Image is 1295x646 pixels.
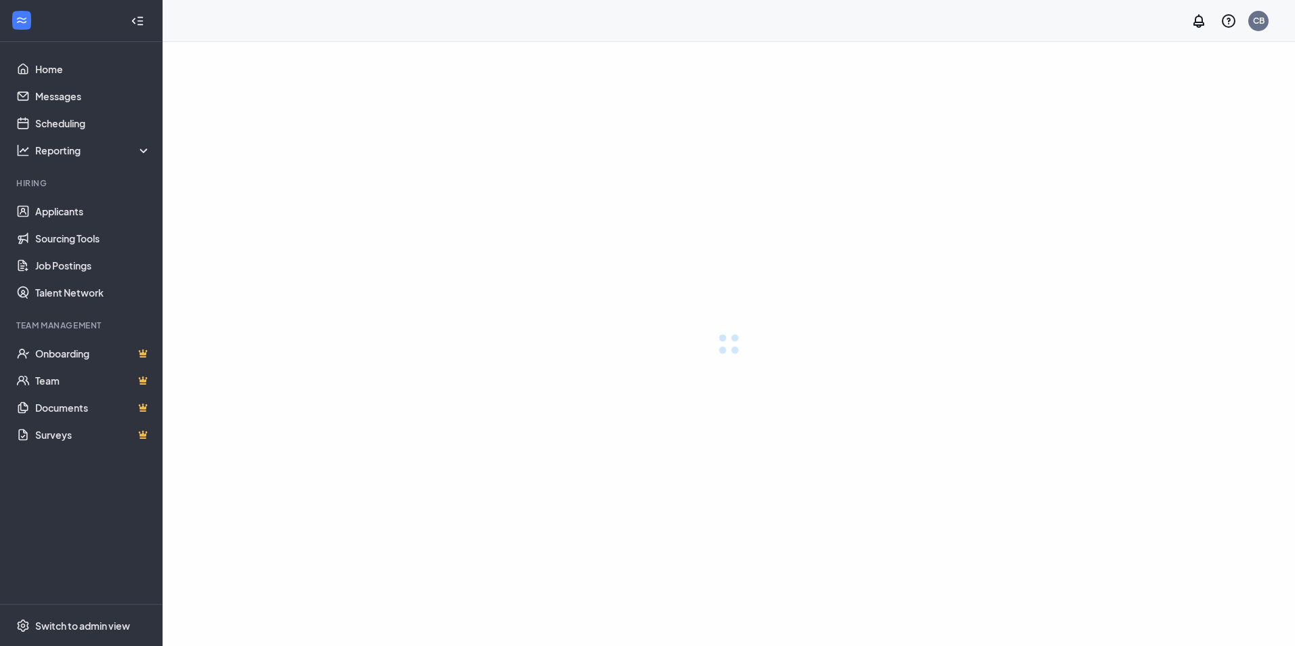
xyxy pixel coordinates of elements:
[16,144,30,157] svg: Analysis
[35,198,151,225] a: Applicants
[15,14,28,27] svg: WorkstreamLogo
[16,320,148,331] div: Team Management
[16,177,148,189] div: Hiring
[35,83,151,110] a: Messages
[16,619,30,632] svg: Settings
[1191,13,1207,29] svg: Notifications
[35,56,151,83] a: Home
[35,279,151,306] a: Talent Network
[35,619,130,632] div: Switch to admin view
[1220,13,1237,29] svg: QuestionInfo
[35,367,151,394] a: TeamCrown
[35,225,151,252] a: Sourcing Tools
[35,340,151,367] a: OnboardingCrown
[1253,15,1265,26] div: CB
[35,110,151,137] a: Scheduling
[35,144,152,157] div: Reporting
[35,421,151,448] a: SurveysCrown
[35,394,151,421] a: DocumentsCrown
[131,14,144,28] svg: Collapse
[35,252,151,279] a: Job Postings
